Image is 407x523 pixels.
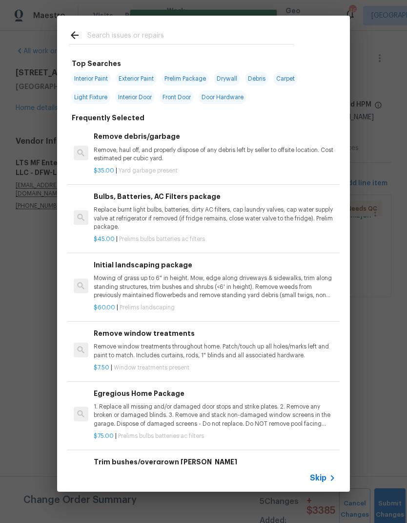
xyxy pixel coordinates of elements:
[94,365,109,370] span: $7.50
[114,365,189,370] span: Window treatments present
[94,364,336,372] p: |
[119,236,205,242] span: Prelims bulbs batteries ac filters
[94,305,115,310] span: $60.00
[115,90,155,104] span: Interior Door
[94,168,114,174] span: $35.00
[94,236,115,242] span: $45.00
[94,457,336,467] h6: Trim bushes/overgrown [PERSON_NAME]
[72,112,144,123] h6: Frequently Selected
[199,90,246,104] span: Door Hardware
[94,167,336,175] p: |
[273,72,298,86] span: Carpet
[94,433,114,439] span: $75.00
[94,146,336,163] p: Remove, haul off, and properly dispose of any debris left by seller to offsite location. Cost est...
[71,72,111,86] span: Interior Paint
[94,235,336,243] p: |
[214,72,240,86] span: Drywall
[94,131,336,142] h6: Remove debris/garbage
[116,72,157,86] span: Exterior Paint
[71,90,110,104] span: Light Fixture
[94,432,336,440] p: |
[94,260,336,270] h6: Initial landscaping package
[87,29,294,44] input: Search issues or repairs
[160,90,194,104] span: Front Door
[162,72,209,86] span: Prelim Package
[245,72,268,86] span: Debris
[118,433,204,439] span: Prelims bulbs batteries ac filters
[119,168,178,174] span: Yard garbage present
[94,304,336,312] p: |
[94,343,336,359] p: Remove window treatments throughout home. Patch/touch up all holes/marks left and paint to match....
[120,305,175,310] span: Prelims landscaping
[94,328,336,339] h6: Remove window treatments
[94,206,336,231] p: Replace burnt light bulbs, batteries, dirty AC filters, cap laundry valves, cap water supply valv...
[310,473,326,483] span: Skip
[94,191,336,202] h6: Bulbs, Batteries, AC Filters package
[94,274,336,299] p: Mowing of grass up to 6" in height. Mow, edge along driveways & sidewalks, trim along standing st...
[72,58,121,69] h6: Top Searches
[94,403,336,428] p: 1. Replace all missing and/or damaged door stops and strike plates. 2. Remove any broken or damag...
[94,388,336,399] h6: Egregious Home Package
